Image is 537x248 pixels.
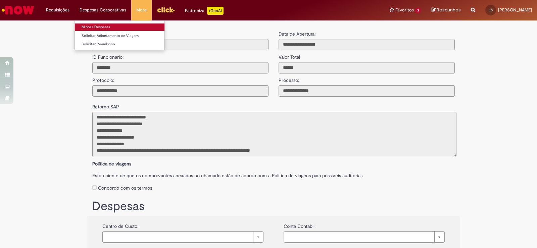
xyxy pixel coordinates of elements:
[284,219,315,230] label: Conta Contabil:
[489,8,493,12] span: LS
[92,50,124,60] label: ID Funcionario:
[185,7,224,15] div: Padroniza
[98,185,152,191] label: Concordo com os termos
[75,23,164,31] a: Minhas Despesas
[415,8,421,13] span: 3
[279,50,300,60] label: Valor Total
[92,73,114,84] label: Protocolo:
[431,7,461,13] a: Rascunhos
[498,7,532,13] span: [PERSON_NAME]
[437,7,461,13] span: Rascunhos
[92,100,119,110] label: Retorno SAP
[1,3,35,17] img: ServiceNow
[75,20,165,50] ul: Despesas Corporativas
[279,73,299,84] label: Processo:
[395,7,414,13] span: Favoritos
[157,5,175,15] img: click_logo_yellow_360x200.png
[92,161,131,167] b: Política de viagens
[92,169,455,179] label: Estou ciente de que os comprovantes anexados no chamado estão de acordo com a Politica de viagens...
[136,7,147,13] span: More
[75,32,164,40] a: Solicitar Adiantamento de Viagem
[284,231,445,243] a: Limpar campo {0}
[80,7,126,13] span: Despesas Corporativas
[92,200,455,213] h1: Despesas
[279,31,315,37] label: Data de Abertura:
[207,7,224,15] p: +GenAi
[75,41,164,48] a: Solicitar Reembolso
[102,219,138,230] label: Centro de Custo:
[46,7,69,13] span: Requisições
[102,231,263,243] a: Limpar campo {0}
